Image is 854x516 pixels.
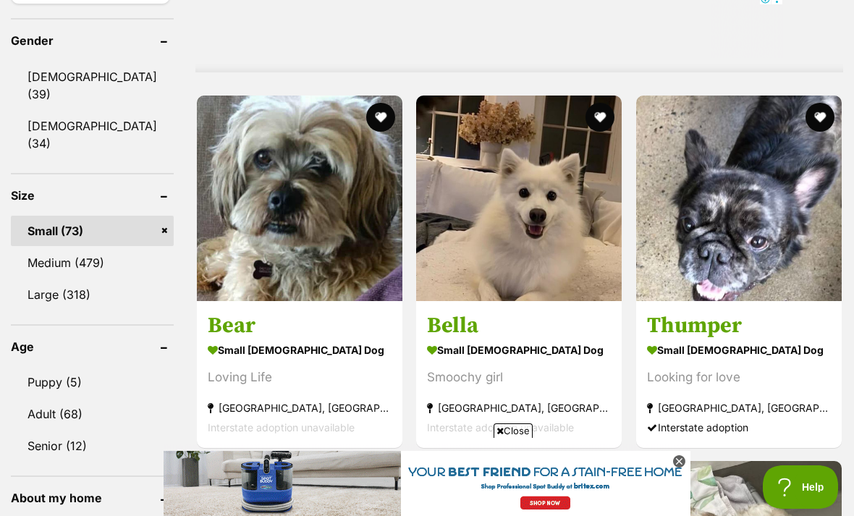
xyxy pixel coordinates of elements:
[208,311,392,339] h3: Bear
[208,367,392,386] div: Loving Life
[366,103,395,132] button: favourite
[586,103,615,132] button: favourite
[208,420,355,433] span: Interstate adoption unavailable
[494,423,533,438] span: Close
[1,1,115,433] a: VitalRoute[MEDICAL_DATA] Has Nothing to Do with Age. Just Stop Doing This One Common Th
[647,339,831,360] strong: small [DEMOGRAPHIC_DATA] Dog
[1,55,115,122] img: Enlarged Prostate Has Nothing to Do with Age. Just Stop Doing This One Common Th
[647,311,831,339] h3: Thumper
[197,300,402,447] a: Bear small [DEMOGRAPHIC_DATA] Dog Loving Life [GEOGRAPHIC_DATA], [GEOGRAPHIC_DATA] Interstate ado...
[11,399,174,429] a: Adult (68)
[11,34,174,47] header: Gender
[11,189,174,202] header: Size
[416,96,622,301] img: Bella - Japanese Spitz Dog
[11,340,174,353] header: Age
[427,339,611,360] strong: small [DEMOGRAPHIC_DATA] Dog
[647,397,831,417] strong: [GEOGRAPHIC_DATA], [GEOGRAPHIC_DATA]
[763,465,840,509] iframe: Help Scout Beacon - Open
[11,111,174,158] a: [DEMOGRAPHIC_DATA] (34)
[427,397,611,417] strong: [GEOGRAPHIC_DATA], [GEOGRAPHIC_DATA]
[208,397,392,417] strong: [GEOGRAPHIC_DATA], [GEOGRAPHIC_DATA]
[427,420,574,433] span: Interstate adoption unavailable
[806,103,834,132] button: favourite
[11,62,174,109] a: [DEMOGRAPHIC_DATA] (39)
[11,491,174,504] header: About my home
[427,367,611,386] div: Smoochy girl
[636,96,842,301] img: Thumper - French Bulldog
[197,96,402,301] img: Bear - Maltese Dog
[427,311,611,339] h3: Bella
[7,142,109,153] div: VitalRoute
[647,367,831,386] div: Looking for love
[208,339,392,360] strong: small [DEMOGRAPHIC_DATA] Dog
[11,431,174,461] a: Senior (12)
[11,279,174,310] a: Large (318)
[164,444,690,509] iframe: Advertisement
[636,300,842,447] a: Thumper small [DEMOGRAPHIC_DATA] Dog Looking for love [GEOGRAPHIC_DATA], [GEOGRAPHIC_DATA] Inters...
[11,367,174,397] a: Puppy (5)
[11,248,174,278] a: Medium (479)
[1,1,10,10] a: ad
[11,216,174,246] a: Small (73)
[647,417,831,436] div: Interstate adoption
[416,300,622,447] a: Bella small [DEMOGRAPHIC_DATA] Dog Smoochy girl [GEOGRAPHIC_DATA], [GEOGRAPHIC_DATA] Interstate a...
[7,190,109,298] div: [MEDICAL_DATA] Has Nothing to Do with Age. Just Stop Doing This One Common Th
